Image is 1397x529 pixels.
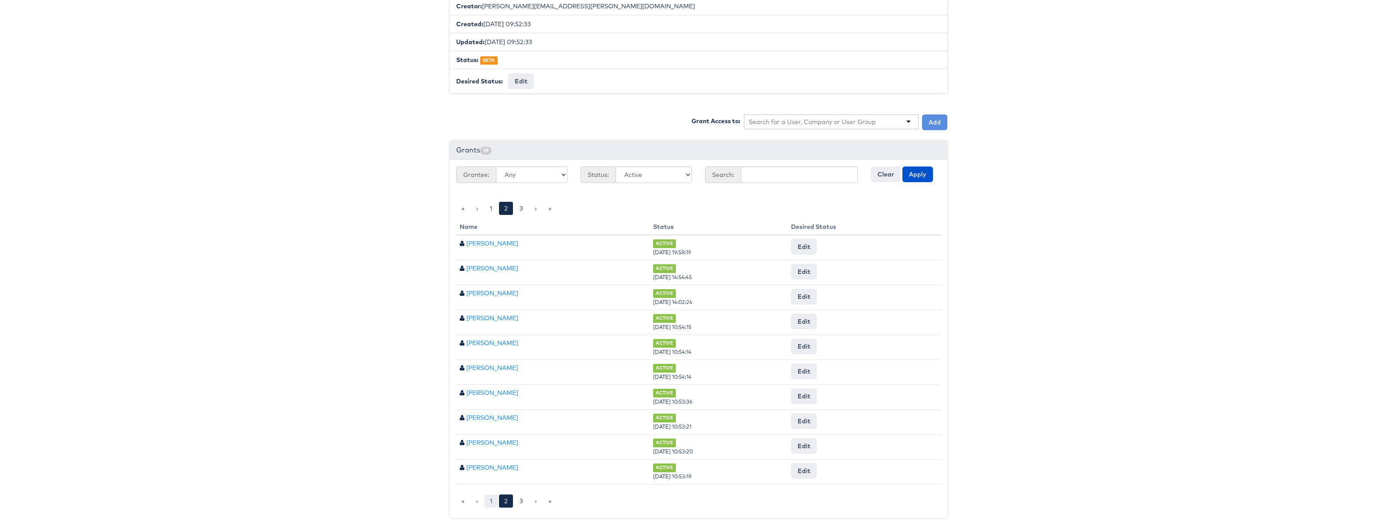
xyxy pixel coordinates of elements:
[450,141,947,160] div: Grants
[791,413,817,429] button: Edit
[650,219,788,235] th: Status
[460,265,465,271] span: User
[456,166,496,183] span: Grantee:
[791,438,817,454] button: Edit
[460,240,465,246] span: User
[485,494,498,508] a: 1
[788,219,941,235] th: Desired Status
[530,202,542,215] a: ›
[471,202,483,215] a: ‹
[456,38,485,46] b: Updated:
[653,398,692,405] span: [DATE] 10:53:36
[653,364,676,372] span: ACTIVE
[653,249,691,256] span: [DATE] 19:58:19
[460,340,465,346] span: User
[653,239,676,248] span: ACTIVE
[499,494,513,508] a: 2
[653,473,692,480] span: [DATE] 10:53:19
[791,339,817,354] button: Edit
[653,439,676,447] span: ACTIVE
[456,494,470,508] a: «
[922,114,947,130] button: Add
[460,365,465,371] span: User
[460,415,465,421] span: User
[653,339,676,347] span: ACTIVE
[456,219,650,235] th: Name
[653,463,676,472] span: ACTIVE
[466,264,518,272] a: [PERSON_NAME]
[450,15,947,33] li: [DATE] 09:52:33
[791,388,817,404] button: Edit
[791,264,817,280] button: Edit
[466,289,518,297] a: [PERSON_NAME]
[460,390,465,396] span: User
[791,239,817,255] button: Edit
[460,464,465,470] span: User
[460,439,465,446] span: User
[653,299,692,305] span: [DATE] 14:02:24
[466,339,518,347] a: [PERSON_NAME]
[653,314,676,322] span: ACTIVE
[653,389,676,397] span: ACTIVE
[791,363,817,379] button: Edit
[543,202,557,215] a: »
[902,166,933,182] button: Apply
[460,315,465,321] span: User
[456,2,482,10] b: Creator:
[871,166,901,182] button: Clear
[791,314,817,329] button: Edit
[653,423,692,430] span: [DATE] 10:53:21
[456,202,470,215] a: «
[791,289,817,304] button: Edit
[508,73,534,89] button: Edit
[514,494,528,508] a: 3
[653,264,676,273] span: ACTIVE
[456,56,478,64] b: Status:
[480,56,498,65] span: BETA
[653,373,692,380] span: [DATE] 10:54:14
[471,494,483,508] a: ‹
[466,439,518,446] a: [PERSON_NAME]
[791,463,817,479] button: Edit
[692,117,740,125] label: Grant Access to:
[466,414,518,422] a: [PERSON_NAME]
[653,414,676,422] span: ACTIVE
[466,463,518,471] a: [PERSON_NAME]
[749,118,876,126] input: Search for a User, Company or User Group
[653,274,692,280] span: [DATE] 14:54:45
[705,166,741,183] span: Search:
[480,147,492,155] span: 19
[466,364,518,372] a: [PERSON_NAME]
[653,289,676,297] span: ACTIVE
[514,202,528,215] a: 3
[485,202,498,215] a: 1
[543,494,557,508] a: »
[530,494,542,508] a: ›
[653,324,692,330] span: [DATE] 10:54:15
[581,166,616,183] span: Status:
[456,77,503,85] b: Desired Status:
[460,290,465,296] span: User
[653,448,693,455] span: [DATE] 10:53:20
[466,314,518,322] a: [PERSON_NAME]
[653,349,692,355] span: [DATE] 10:54:14
[466,389,518,397] a: [PERSON_NAME]
[450,33,947,51] li: [DATE] 09:52:33
[466,239,518,247] a: [PERSON_NAME]
[456,20,483,28] b: Created:
[499,202,513,215] a: 2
